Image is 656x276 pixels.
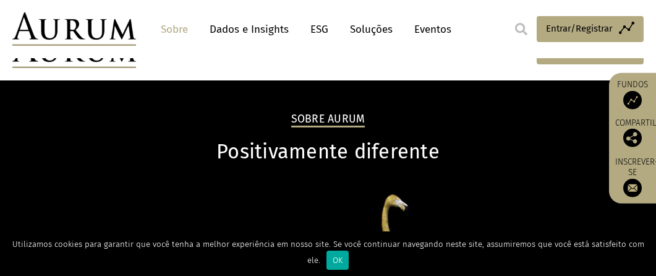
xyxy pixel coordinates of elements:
[623,91,642,110] img: Fundos de acesso
[12,12,136,46] img: Aurum
[623,178,642,197] img: Inscreva-se na nossa newsletter
[161,23,188,36] font: Sobre
[408,18,451,41] a: Eventos
[546,23,613,34] font: Entrar/Registrar
[333,256,343,265] font: OK
[291,113,365,126] font: Sobre Aurum
[414,23,451,36] font: Eventos
[344,18,399,41] a: Soluções
[537,16,644,42] a: Entrar/Registrar
[155,18,194,41] a: Sobre
[623,129,642,147] img: Compartilhe esta publicação
[304,18,334,41] a: ESG
[310,23,328,36] font: ESG
[216,140,440,164] font: Positivamente diferente
[203,18,295,41] a: Dados e Insights
[210,23,289,36] font: Dados e Insights
[615,79,650,110] a: Fundos
[617,79,648,90] font: Fundos
[350,23,393,36] font: Soluções
[515,23,527,35] img: search.svg
[12,239,644,265] font: Utilizamos cookies para garantir que você tenha a melhor experiência em nosso site. Se você conti...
